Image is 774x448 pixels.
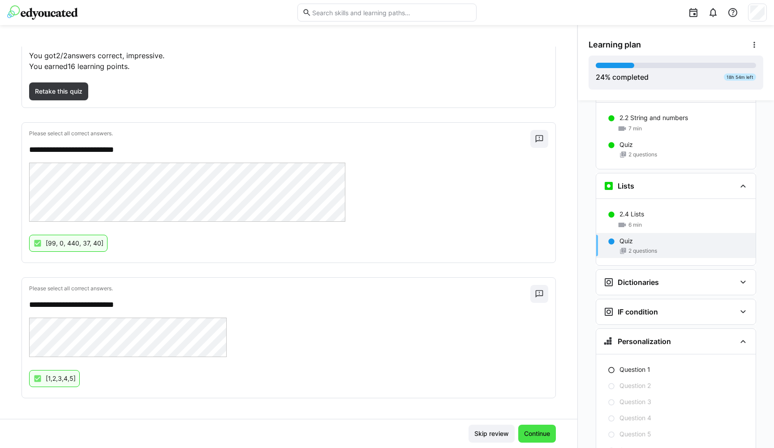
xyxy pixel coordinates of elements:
[596,73,605,82] span: 24
[619,397,651,406] p: Question 3
[29,285,530,292] p: Please select all correct answers.
[589,40,641,50] span: Learning plan
[619,381,651,390] p: Question 2
[29,130,530,137] p: Please select all correct answers.
[619,237,633,246] p: Quiz
[68,62,128,71] span: 16 learning points
[618,337,671,346] h3: Personalization
[29,82,88,100] button: Retake this quiz
[518,425,556,443] button: Continue
[618,307,658,316] h3: IF condition
[46,374,76,383] p: [1,2,3,4,5]
[56,51,68,60] span: 2/2
[46,239,103,248] p: [99, 0, 440, 37, 40]
[29,50,548,61] p: You got answers correct, impressive.
[29,61,548,72] p: You earned .
[628,221,642,228] span: 6 min
[618,278,659,287] h3: Dictionaries
[469,425,515,443] button: Skip review
[619,430,651,439] p: Question 5
[724,73,756,81] div: 18h 54m left
[619,140,633,149] p: Quiz
[34,87,84,96] span: Retake this quiz
[628,247,657,254] span: 2 questions
[473,429,510,438] span: Skip review
[523,429,551,438] span: Continue
[628,151,657,158] span: 2 questions
[311,9,472,17] input: Search skills and learning paths…
[619,365,650,374] p: Question 1
[619,414,651,422] p: Question 4
[618,181,634,190] h3: Lists
[596,72,649,82] div: % completed
[619,113,688,122] p: 2.2 String and numbers
[628,125,642,132] span: 7 min
[619,210,644,219] p: 2.4 Lists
